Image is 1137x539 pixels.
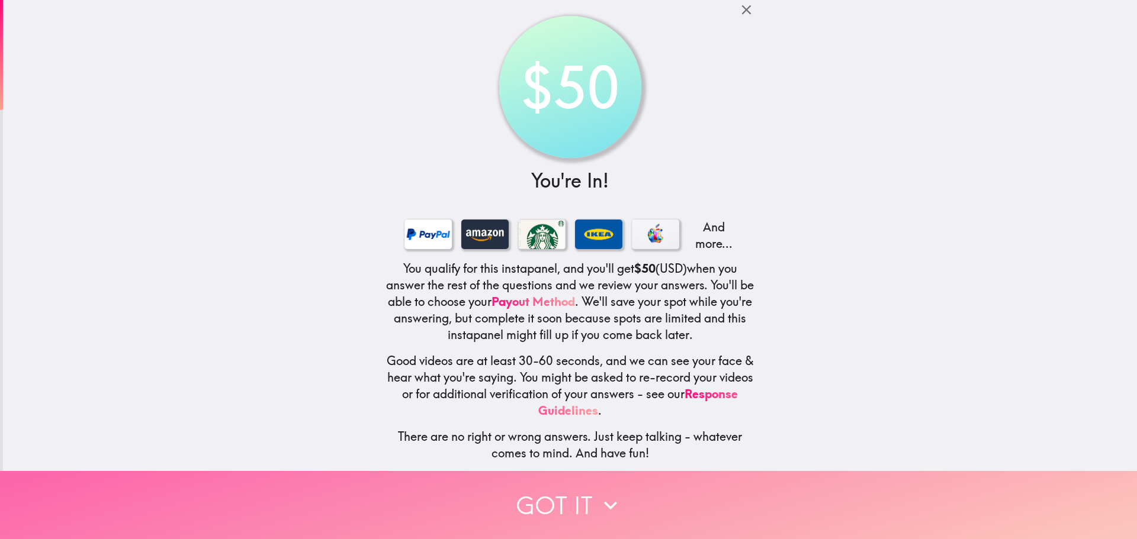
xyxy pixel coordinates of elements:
h3: You're In! [386,167,755,194]
a: Payout Method [492,294,575,309]
h5: You qualify for this instapanel, and you'll get (USD) when you answer the rest of the questions a... [386,260,755,343]
p: And more... [689,219,736,252]
b: $50 [634,261,656,276]
h5: Good videos are at least 30-60 seconds, and we can see your face & hear what you're saying. You m... [386,353,755,419]
a: Response Guidelines [538,386,738,418]
h5: There are no right or wrong answers. Just keep talking - whatever comes to mind. And have fun! [386,428,755,461]
div: $50 [502,18,639,156]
